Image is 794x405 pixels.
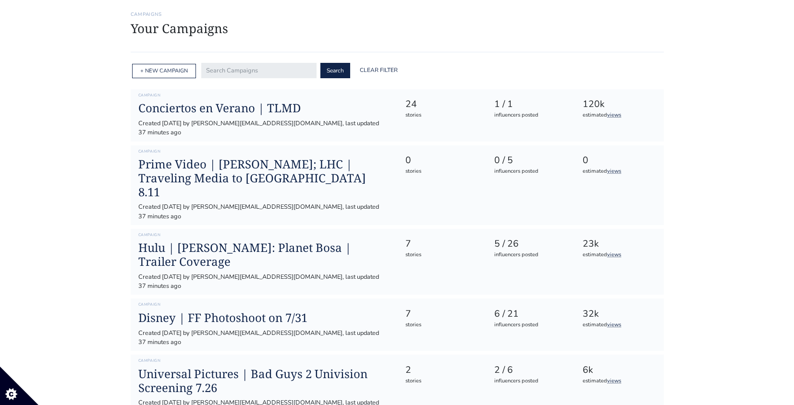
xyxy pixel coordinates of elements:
div: Created [DATE] by [PERSON_NAME][EMAIL_ADDRESS][DOMAIN_NAME], last updated 37 minutes ago [138,119,390,137]
div: 7 [405,237,477,251]
div: estimated [583,111,654,119]
div: stories [405,321,477,329]
div: influencers posted [494,111,566,119]
div: 0 / 5 [494,154,566,167]
div: 6 / 21 [494,307,566,321]
h6: Campaigns [131,12,664,17]
div: stories [405,167,477,176]
input: Search Campaigns [201,63,317,78]
a: Conciertos en Verano | TLMD [138,101,390,115]
div: 2 / 6 [494,363,566,377]
h6: Campaign [138,149,390,154]
a: Disney | FF Photoshoot on 7/31 [138,311,390,325]
a: views [607,111,621,119]
h6: Campaign [138,302,390,307]
div: Created [DATE] by [PERSON_NAME][EMAIL_ADDRESS][DOMAIN_NAME], last updated 37 minutes ago [138,329,390,347]
div: estimated [583,377,654,385]
div: influencers posted [494,321,566,329]
div: influencers posted [494,377,566,385]
h6: Campaign [138,358,390,363]
div: 7 [405,307,477,321]
a: Clear Filter [354,63,403,78]
div: influencers posted [494,167,566,176]
div: 23k [583,237,654,251]
button: Search [320,63,350,78]
a: + NEW CAMPAIGN [140,67,188,74]
a: Hulu | [PERSON_NAME]: Planet Bosa | Trailer Coverage [138,241,390,269]
div: 120k [583,97,654,111]
div: 0 [583,154,654,167]
div: stories [405,377,477,385]
a: views [607,167,621,175]
div: stories [405,251,477,259]
h1: Your Campaigns [131,21,664,36]
div: influencers posted [494,251,566,259]
a: views [607,251,621,258]
div: Created [DATE] by [PERSON_NAME][EMAIL_ADDRESS][DOMAIN_NAME], last updated 37 minutes ago [138,273,390,291]
div: Created [DATE] by [PERSON_NAME][EMAIL_ADDRESS][DOMAIN_NAME], last updated 37 minutes ago [138,202,390,221]
a: Prime Video | [PERSON_NAME]; LHC | Traveling Media to [GEOGRAPHIC_DATA] 8.11 [138,157,390,199]
a: Universal Pictures | Bad Guys 2 Univision Screening 7.26 [138,367,390,395]
div: 6k [583,363,654,377]
div: estimated [583,321,654,329]
h6: Campaign [138,233,390,238]
div: 5 / 26 [494,237,566,251]
div: estimated [583,251,654,259]
div: 32k [583,307,654,321]
div: 1 / 1 [494,97,566,111]
div: 2 [405,363,477,377]
div: estimated [583,167,654,176]
div: 0 [405,154,477,167]
div: 24 [405,97,477,111]
h6: Campaign [138,93,390,98]
a: views [607,377,621,384]
a: views [607,321,621,328]
div: stories [405,111,477,119]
